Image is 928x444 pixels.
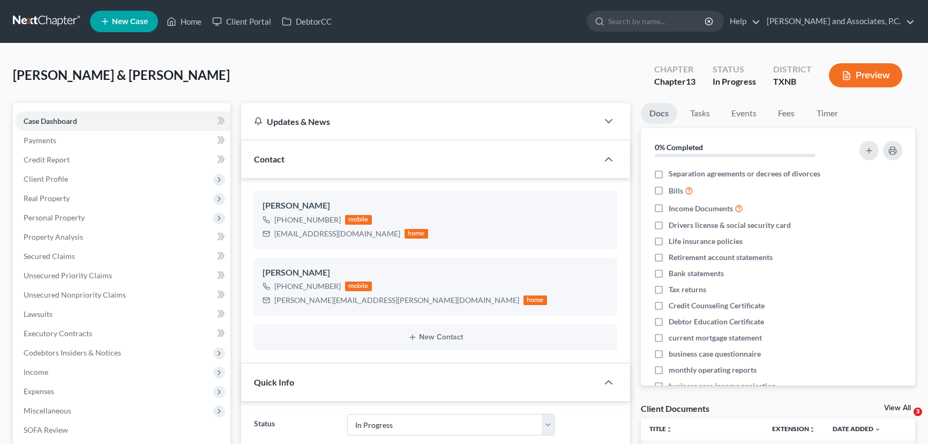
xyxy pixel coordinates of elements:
a: [PERSON_NAME] and Associates, P.C. [761,12,915,31]
a: Tasks [682,103,719,124]
a: Docs [641,103,677,124]
span: business case questionnaire [669,349,761,359]
a: SOFA Review [15,420,230,440]
div: Updates & News [254,116,585,127]
span: business case income projection [669,381,776,391]
div: Chapter [654,63,695,76]
label: Status [249,414,342,435]
div: [PHONE_NUMBER] [274,281,341,292]
span: Retirement account statements [669,252,773,263]
div: Status [713,63,756,76]
span: Personal Property [24,213,85,222]
input: Search by name... [608,11,706,31]
a: Credit Report [15,150,230,169]
div: Client Documents [641,403,709,414]
div: [EMAIL_ADDRESS][DOMAIN_NAME] [274,228,400,239]
span: Expenses [24,387,54,396]
span: Tax returns [669,284,706,295]
a: Help [724,12,760,31]
span: Credit Report [24,155,70,164]
a: Lawsuits [15,305,230,324]
span: Property Analysis [24,232,83,241]
a: Property Analysis [15,227,230,247]
a: Events [723,103,765,124]
div: mobile [345,215,372,225]
span: Payments [24,136,56,145]
button: Preview [829,63,902,87]
div: [PERSON_NAME][EMAIL_ADDRESS][PERSON_NAME][DOMAIN_NAME] [274,295,519,306]
span: Client Profile [24,174,68,183]
span: SOFA Review [24,425,68,434]
span: current mortgage statement [669,332,762,343]
span: Lawsuits [24,309,53,319]
div: [PERSON_NAME] [263,267,609,279]
div: Chapter [654,76,695,88]
span: Income [24,367,48,376]
span: Codebtors Insiders & Notices [24,348,121,357]
span: Real Property [24,194,70,203]
a: View All [884,404,911,412]
span: Drivers license & social security card [669,220,791,231]
span: Unsecured Nonpriority Claims [24,290,126,299]
div: In Progress [713,76,756,88]
div: home [523,295,547,305]
i: expand_more [874,426,881,433]
button: New Contact [263,333,609,342]
a: Client Portal [207,12,276,31]
div: District [773,63,812,76]
span: Separation agreements or decrees of divorces [669,168,820,179]
a: Executory Contracts [15,324,230,343]
div: TXNB [773,76,812,88]
span: Quick Info [254,377,294,387]
a: Date Added expand_more [833,425,881,433]
a: Fees [769,103,804,124]
a: Extensionunfold_more [772,425,815,433]
a: Case Dashboard [15,112,230,131]
a: Unsecured Priority Claims [15,266,230,285]
span: New Case [112,18,148,26]
span: 13 [686,76,695,86]
div: [PHONE_NUMBER] [274,214,341,225]
div: mobile [345,282,372,291]
a: Timer [808,103,847,124]
span: Bills [669,186,683,196]
div: [PERSON_NAME] [263,199,609,212]
span: Life insurance policies [669,236,743,247]
span: Credit Counseling Certificate [669,300,765,311]
iframe: Intercom live chat [892,408,917,433]
a: DebtorCC [276,12,337,31]
span: Income Documents [669,203,733,214]
a: Home [161,12,207,31]
span: Bank statements [669,268,724,279]
a: Unsecured Nonpriority Claims [15,285,230,305]
span: monthly operating reports [669,365,757,375]
span: Executory Contracts [24,329,92,338]
span: Secured Claims [24,251,75,261]
strong: 0% Completed [655,143,703,152]
span: 3 [914,408,922,416]
span: Case Dashboard [24,116,77,125]
i: unfold_more [666,426,672,433]
span: Contact [254,154,285,164]
span: Debtor Education Certificate [669,316,764,327]
i: unfold_more [809,426,815,433]
a: Titleunfold_more [649,425,672,433]
a: Payments [15,131,230,150]
span: [PERSON_NAME] & [PERSON_NAME] [13,67,230,83]
span: Miscellaneous [24,406,71,415]
span: Unsecured Priority Claims [24,271,112,280]
div: home [405,229,428,239]
a: Secured Claims [15,247,230,266]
